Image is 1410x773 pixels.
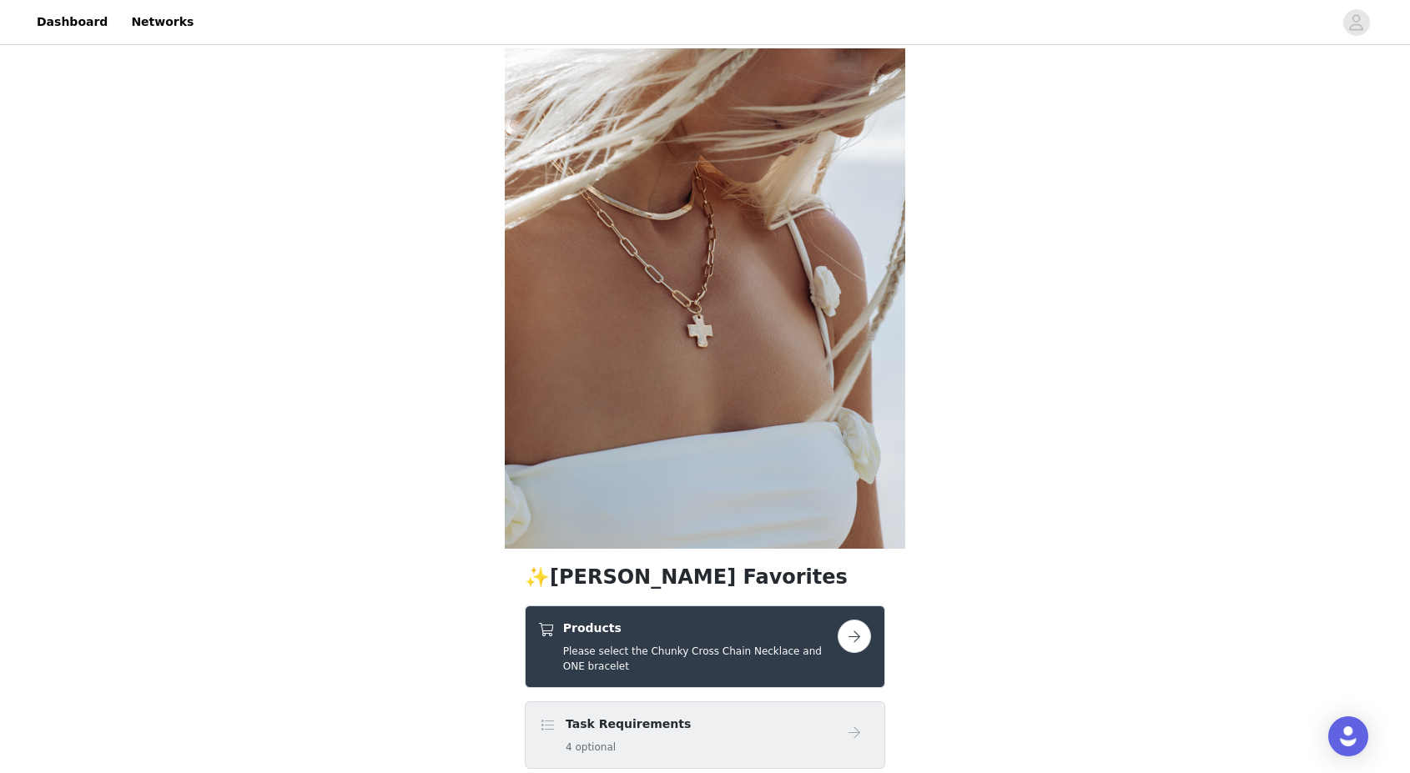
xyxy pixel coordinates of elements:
[525,605,885,688] div: Products
[525,562,885,592] h1: ✨[PERSON_NAME] Favorites
[566,715,691,733] h4: Task Requirements
[505,48,905,549] img: campaign image
[1328,716,1368,756] div: Open Intercom Messenger
[27,3,118,41] a: Dashboard
[121,3,204,41] a: Networks
[525,701,885,769] div: Task Requirements
[1348,9,1364,36] div: avatar
[566,740,691,755] h5: 4 optional
[563,620,838,637] h4: Products
[563,644,838,674] h5: Please select the Chunky Cross Chain Necklace and ONE bracelet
